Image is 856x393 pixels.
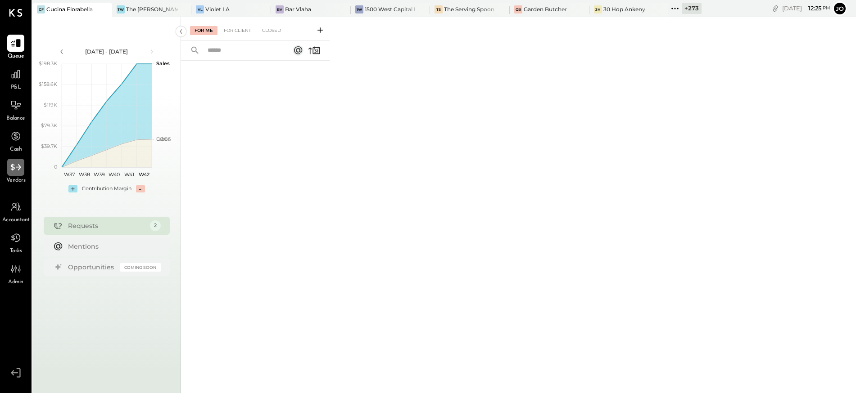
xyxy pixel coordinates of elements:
div: - [136,185,145,192]
div: copy link [771,4,780,13]
div: 1W [355,5,363,13]
div: TS [435,5,443,13]
div: The Serving Spoon [444,5,494,13]
span: Vendors [6,177,26,185]
div: 2 [150,220,161,231]
div: Violet LA [205,5,230,13]
div: BV [276,5,284,13]
a: Accountant [0,198,31,224]
span: Queue [8,53,24,61]
text: $79.3K [41,122,57,129]
button: Jo [833,1,847,16]
text: $119K [44,102,57,108]
div: CF [37,5,45,13]
text: W41 [124,171,134,178]
text: W40 [109,171,120,178]
text: $198.3K [39,60,57,67]
text: W38 [78,171,90,178]
text: W37 [63,171,74,178]
div: [DATE] [782,4,830,13]
div: The [PERSON_NAME] [126,5,178,13]
div: 3H [594,5,602,13]
div: VL [196,5,204,13]
text: Sales [156,60,170,67]
div: For Me [190,26,217,35]
a: Balance [0,97,31,123]
span: Accountant [2,216,30,224]
div: Requests [68,221,145,230]
span: Admin [8,278,23,286]
div: Contribution Margin [82,185,131,192]
div: 30 Hop Ankeny [603,5,645,13]
a: P&L [0,66,31,92]
text: W39 [93,171,104,178]
div: GB [514,5,522,13]
text: $39.7K [41,143,57,149]
div: TW [117,5,125,13]
text: W42 [139,171,149,178]
a: Cash [0,128,31,154]
div: Opportunities [68,263,116,272]
div: Bar Vlaha [285,5,311,13]
span: Balance [6,115,25,123]
span: Cash [10,146,22,154]
div: Garden Butcher [524,5,567,13]
span: P&L [11,84,21,92]
div: Closed [258,26,285,35]
text: 0 [54,164,57,170]
div: Coming Soon [120,263,161,272]
div: + [68,185,77,192]
div: Cucina Florabella [46,5,93,13]
div: For Client [219,26,256,35]
a: Tasks [0,229,31,255]
text: Labor [156,136,170,142]
div: Mentions [68,242,156,251]
div: 1500 West Capital LP [365,5,417,13]
div: [DATE] - [DATE] [68,48,145,55]
div: + 273 [682,3,702,14]
a: Vendors [0,159,31,185]
text: $158.6K [39,81,57,87]
a: Admin [0,260,31,286]
a: Queue [0,35,31,61]
span: Tasks [10,247,22,255]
